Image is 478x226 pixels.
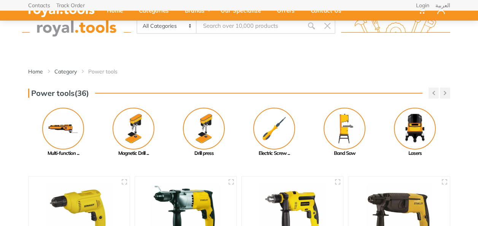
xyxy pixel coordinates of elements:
[380,108,450,157] a: Lasers
[56,3,85,8] a: Track Order
[98,150,169,157] div: Magnetic Drill ...
[416,3,429,8] a: Login
[380,150,450,157] div: Lasers
[98,108,169,157] a: Magnetic Drill ...
[28,108,98,157] a: Multi-function ...
[197,18,303,34] input: Site search
[137,19,197,33] select: Category
[239,108,310,157] a: Electric Screw ...
[28,150,98,157] div: Multi-function ...
[42,108,84,150] img: Royal - Multi-function tools
[239,150,310,157] div: Electric Screw ...
[169,150,239,157] div: Drill press
[183,108,225,150] img: Royal - Drill press
[113,108,154,150] img: Royal - Magnetic Drill Press
[169,108,239,157] a: Drill press
[341,16,450,37] img: royal.tools Logo
[310,108,380,157] a: Band Saw
[28,68,450,75] nav: breadcrumb
[22,16,131,37] img: royal.tools Logo
[310,150,380,157] div: Band Saw
[88,68,129,75] li: Power tools
[28,68,43,75] a: Home
[324,108,365,150] img: Royal - Band Saw
[54,68,77,75] a: Category
[435,3,450,8] a: العربية
[28,89,89,98] h3: Power tools(36)
[394,108,436,150] img: Royal - Lasers
[28,3,50,8] a: Contacts
[253,108,295,150] img: Royal - Electric Screw Driver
